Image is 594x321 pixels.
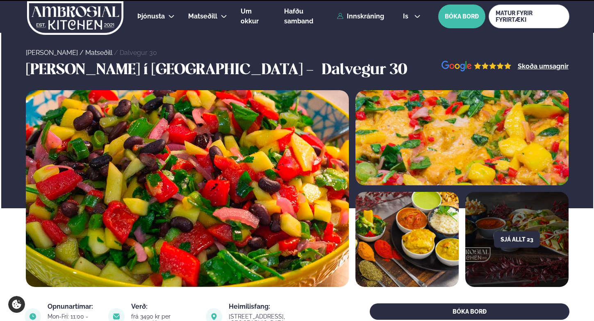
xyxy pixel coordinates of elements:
a: Innskráning [337,13,384,20]
a: [PERSON_NAME] [26,49,78,57]
a: Þjónusta [137,11,165,21]
h3: [PERSON_NAME] í [GEOGRAPHIC_DATA] - [26,61,318,80]
span: Hafðu samband [284,7,313,25]
a: Um okkur [241,7,271,26]
span: Matseðill [188,12,217,20]
span: Þjónusta [137,12,165,20]
a: Matseðill [188,11,217,21]
button: Sjá allt 23 [494,231,540,248]
a: Hafðu samband [284,7,333,26]
button: is [396,13,427,20]
div: Heimilisfang: [229,303,336,310]
a: Skoða umsagnir [518,63,569,70]
img: image alt [442,61,512,72]
div: Verð: [131,303,196,310]
a: MATUR FYRIR FYRIRTÆKI [489,5,569,28]
span: / [80,49,85,57]
img: logo [26,1,124,35]
img: image alt [26,90,349,287]
a: Cookie settings [8,296,25,313]
a: Dalvegur 30 [120,49,157,57]
div: Opnunartímar: [48,303,98,310]
span: is [403,13,411,20]
button: BÓKA BORÐ [370,303,569,320]
h3: Dalvegur 30 [322,61,407,80]
span: Um okkur [241,7,259,25]
span: / [114,49,120,57]
img: image alt [355,192,459,287]
a: Matseðill [85,49,112,57]
button: BÓKA BORÐ [438,5,485,28]
img: image alt [355,90,569,185]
